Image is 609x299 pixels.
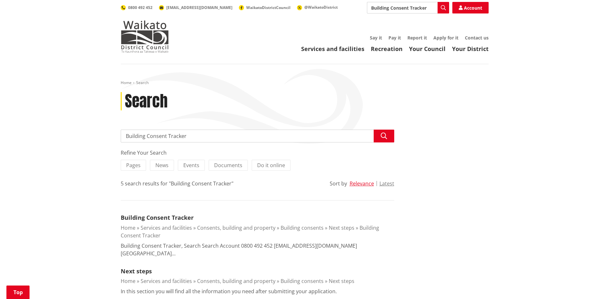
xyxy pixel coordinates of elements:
a: Pay it [388,35,401,41]
span: WaikatoDistrictCouncil [246,5,291,10]
a: Say it [370,35,382,41]
button: Relevance [350,181,374,186]
p: Building Consent Tracker, Search Search Account 0800 492 452 [EMAIL_ADDRESS][DOMAIN_NAME] [GEOGRA... [121,242,394,257]
a: Consents, building and property [197,224,275,231]
a: Home [121,80,132,85]
a: Services and facilities [141,224,192,231]
a: Next steps [329,278,354,285]
h1: Search [125,92,168,111]
div: Refine Your Search [121,149,394,157]
a: Building Consent Tracker [121,224,379,239]
span: Do it online [257,162,285,169]
a: Services and facilities [141,278,192,285]
a: Contact us [465,35,489,41]
a: 0800 492 452 [121,5,152,10]
input: Search input [121,130,394,142]
span: 0800 492 452 [128,5,152,10]
span: Documents [214,162,242,169]
a: Services and facilities [301,45,364,53]
span: @WaikatoDistrict [304,4,338,10]
div: Sort by [330,180,347,187]
a: Building consents [281,278,324,285]
a: Home [121,224,135,231]
a: Your Council [409,45,446,53]
span: Events [183,162,199,169]
p: In this section you will find all the information you need after submitting your application. [121,287,337,295]
span: [EMAIL_ADDRESS][DOMAIN_NAME] [166,5,232,10]
a: Report it [407,35,427,41]
a: Building Consent Tracker [121,214,194,221]
a: Recreation [371,45,403,53]
a: WaikatoDistrictCouncil [239,5,291,10]
a: @WaikatoDistrict [297,4,338,10]
iframe: Messenger Launcher [579,272,603,295]
a: Next steps [329,224,354,231]
input: Search input [367,2,449,13]
a: Consents, building and property [197,278,275,285]
a: Building consents [281,224,324,231]
img: Waikato District Council - Te Kaunihera aa Takiwaa o Waikato [121,21,169,53]
a: Apply for it [433,35,458,41]
nav: breadcrumb [121,80,489,86]
div: 5 search results for "Building Consent Tracker" [121,180,233,187]
a: Top [6,286,30,299]
span: Pages [126,162,141,169]
a: [EMAIL_ADDRESS][DOMAIN_NAME] [159,5,232,10]
span: Search [136,80,149,85]
a: Next steps [121,267,152,275]
a: Home [121,278,135,285]
a: Account [452,2,489,13]
button: Latest [379,181,394,186]
span: News [155,162,169,169]
a: Your District [452,45,489,53]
